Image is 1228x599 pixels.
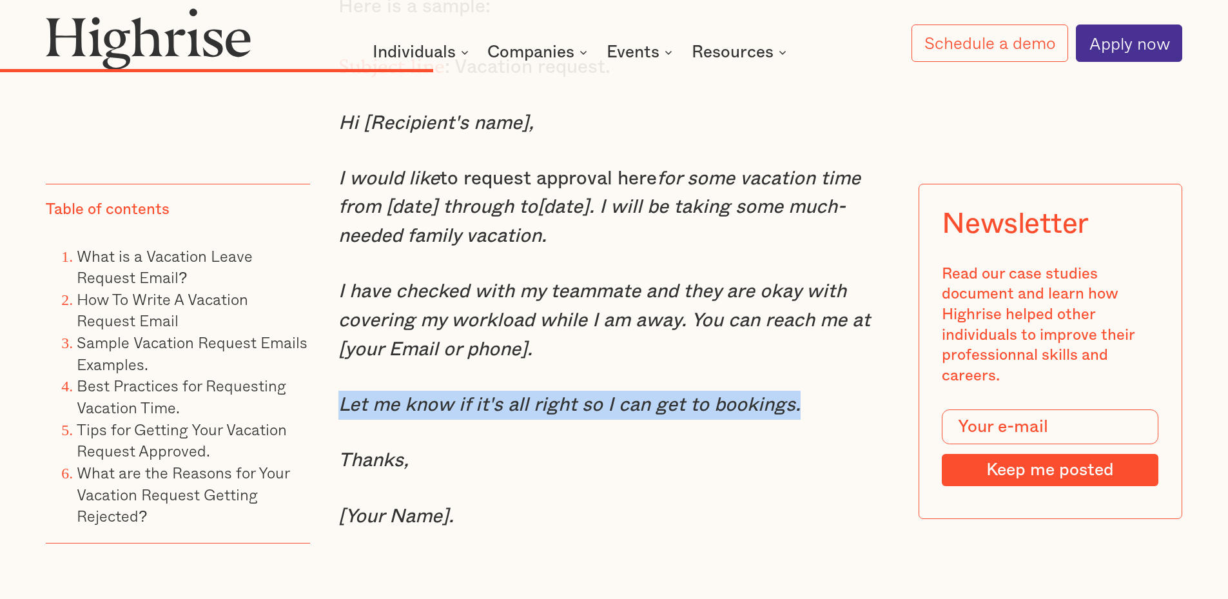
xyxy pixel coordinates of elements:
[338,451,409,470] em: Thanks,
[338,282,870,358] em: I have checked with my teammate and they are okay with covering my workload while I am away. You ...
[692,44,790,60] div: Resources
[77,374,286,420] a: Best Practices for Requesting Vacation Time.
[911,25,1069,61] a: Schedule a demo
[487,44,574,60] div: Companies
[338,169,861,246] em: for some vacation time from [date] through to[date]. I will be taking some much-needed family vac...
[46,201,170,221] div: Table of contents
[338,164,890,251] p: to request approval here
[942,264,1158,387] div: Read our case studies document and learn how Highrise helped other individuals to improve their p...
[338,558,890,587] p: ‍
[338,507,454,526] em: [Your Name].
[77,417,287,463] a: Tips for Getting Your Vacation Request Approved.
[487,44,591,60] div: Companies
[607,44,659,60] div: Events
[942,410,1158,445] input: Your e-mail
[942,410,1158,486] form: Modal Form
[942,208,1089,241] div: Newsletter
[77,244,253,290] a: What is a Vacation Leave Request Email?
[338,395,801,415] em: Let me know if it's all right so I can get to bookings.
[77,460,289,527] a: What are the Reasons for Your Vacation Request Getting Rejected?
[46,8,251,70] img: Highrise logo
[607,44,676,60] div: Events
[1076,25,1182,62] a: Apply now
[338,169,440,188] em: I would like
[373,44,473,60] div: Individuals
[338,113,534,133] em: Hi [Recipient's name],
[692,44,774,60] div: Resources
[942,454,1158,486] input: Keep me posted
[373,44,456,60] div: Individuals
[77,287,248,333] a: How To Write A Vacation Request Email
[77,331,307,377] a: Sample Vacation Request Emails Examples.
